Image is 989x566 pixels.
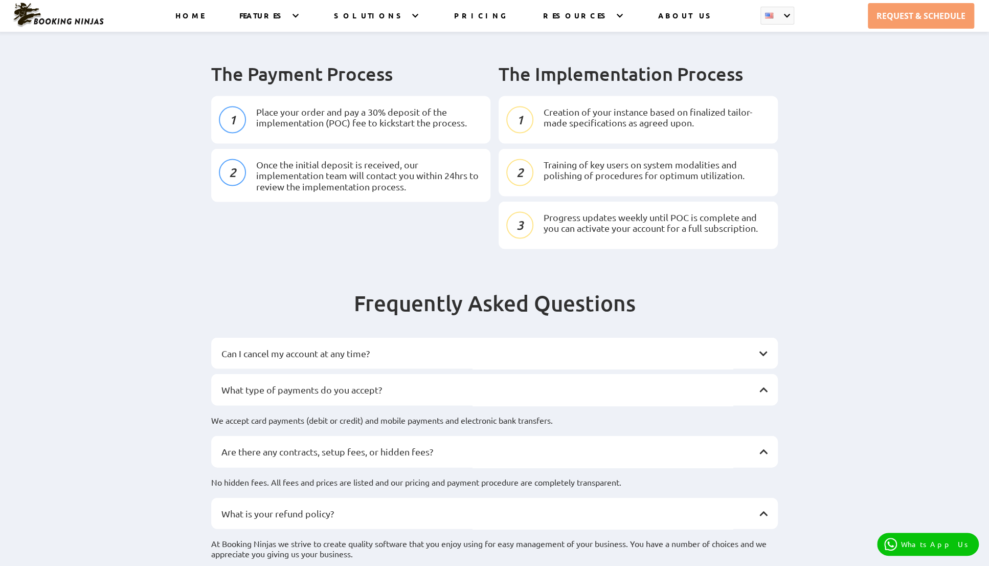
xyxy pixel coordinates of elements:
p: Training of key users on system modalities and polishing of procedures for optimum utilization. [544,159,770,181]
a: WhatsApp Us [877,533,979,556]
a: SOLUTIONS [334,11,406,32]
a: RESOURCES [543,11,610,32]
h3: What is your refund policy? [221,508,757,519]
h2: The Implementation Process [499,62,778,85]
p: Creation of your instance based on finalized tailor-made specifications as agreed upon. [544,106,770,128]
a: HOME [175,11,204,32]
p: Progress updates weekly until POC is complete and you can activate your account for a full subscr... [544,211,770,233]
p: We accept card payments (debit or credit) and mobile payments and electronic bank transfers. [211,416,778,430]
h3: Are there any contracts, setup fees, or hidden fees? [221,446,757,457]
p: No hidden fees. All fees and prices are listed and our pricing and payment procedure are complete... [211,477,778,492]
h2: Frequently Asked Questions [211,290,778,337]
p: Place your order and pay a 30% deposit of the implementation (POC) fee to kickstart the process. [256,106,483,128]
p: WhatsApp Us [901,540,972,549]
a: FEATURES [239,11,286,32]
img: Booking Ninjas Logo [12,2,104,28]
h3: Can I cancel my account at any time? [221,347,757,359]
h3: What type of payments do you accept? [221,384,757,395]
p: At Booking Ninjas we strive to create quality software that you enjoy using for easy management o... [211,539,778,563]
a: ABOUT US [658,11,715,32]
a: PRICING [454,11,507,32]
p: Once the initial deposit is received, our implementation team will contact you within 24hrs to re... [256,159,483,192]
h2: The Payment Process [211,62,490,85]
a: REQUEST & SCHEDULE [868,3,974,29]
